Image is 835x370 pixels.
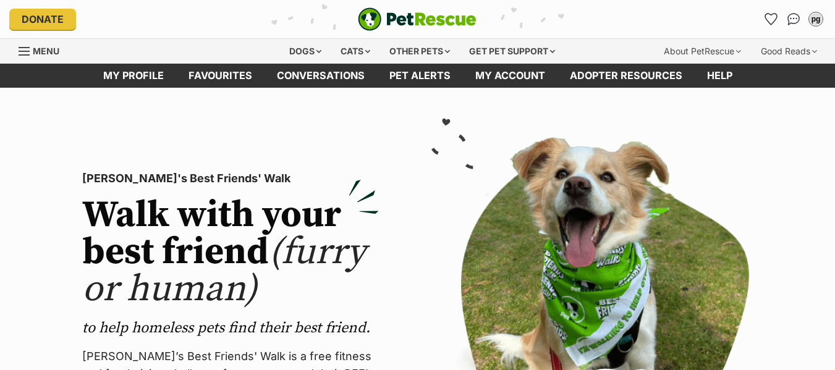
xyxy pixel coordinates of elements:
div: Good Reads [752,39,826,64]
button: My account [806,9,826,29]
div: Cats [332,39,379,64]
div: Other pets [381,39,459,64]
a: Donate [9,9,76,30]
img: chat-41dd97257d64d25036548639549fe6c8038ab92f7586957e7f3b1b290dea8141.svg [787,13,800,25]
p: to help homeless pets find their best friend. [82,318,379,338]
a: Conversations [784,9,803,29]
h2: Walk with your best friend [82,197,379,308]
ul: Account quick links [761,9,826,29]
div: pg [810,13,822,25]
a: My account [463,64,557,88]
a: Pet alerts [377,64,463,88]
img: logo-e224e6f780fb5917bec1dbf3a21bbac754714ae5b6737aabdf751b685950b380.svg [358,7,477,31]
p: [PERSON_NAME]'s Best Friends' Walk [82,170,379,187]
a: My profile [91,64,176,88]
a: Adopter resources [557,64,695,88]
a: Favourites [761,9,781,29]
a: PetRescue [358,7,477,31]
div: Get pet support [460,39,564,64]
div: Dogs [281,39,330,64]
a: Favourites [176,64,265,88]
span: Menu [33,46,59,56]
a: Menu [19,39,68,61]
div: About PetRescue [655,39,750,64]
a: Help [695,64,745,88]
a: conversations [265,64,377,88]
span: (furry or human) [82,229,366,313]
